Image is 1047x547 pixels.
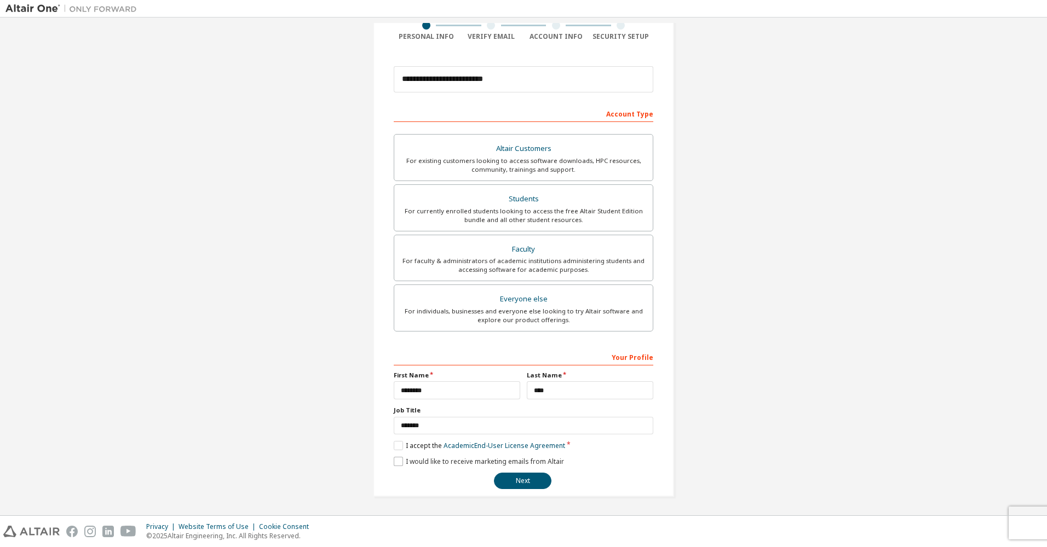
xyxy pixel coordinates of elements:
[444,441,565,450] a: Academic End-User License Agreement
[259,522,315,531] div: Cookie Consent
[394,441,565,450] label: I accept the
[401,156,646,174] div: For existing customers looking to access software downloads, HPC resources, community, trainings ...
[179,522,259,531] div: Website Terms of Use
[401,307,646,324] div: For individuals, businesses and everyone else looking to try Altair software and explore our prod...
[120,526,136,537] img: youtube.svg
[3,526,60,537] img: altair_logo.svg
[394,32,459,41] div: Personal Info
[146,522,179,531] div: Privacy
[401,242,646,257] div: Faculty
[401,257,646,274] div: For faculty & administrators of academic institutions administering students and accessing softwa...
[102,526,114,537] img: linkedin.svg
[589,32,654,41] div: Security Setup
[394,371,520,380] label: First Name
[494,473,551,489] button: Next
[394,104,653,122] div: Account Type
[84,526,96,537] img: instagram.svg
[401,292,646,307] div: Everyone else
[401,207,646,224] div: For currently enrolled students looking to access the free Altair Student Edition bundle and all ...
[401,191,646,207] div: Students
[5,3,142,14] img: Altair One
[401,141,646,156] div: Altair Customers
[66,526,78,537] img: facebook.svg
[394,348,653,365] div: Your Profile
[394,406,653,415] label: Job Title
[146,531,315,540] p: © 2025 Altair Engineering, Inc. All Rights Reserved.
[459,32,524,41] div: Verify Email
[394,457,564,466] label: I would like to receive marketing emails from Altair
[523,32,589,41] div: Account Info
[527,371,653,380] label: Last Name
